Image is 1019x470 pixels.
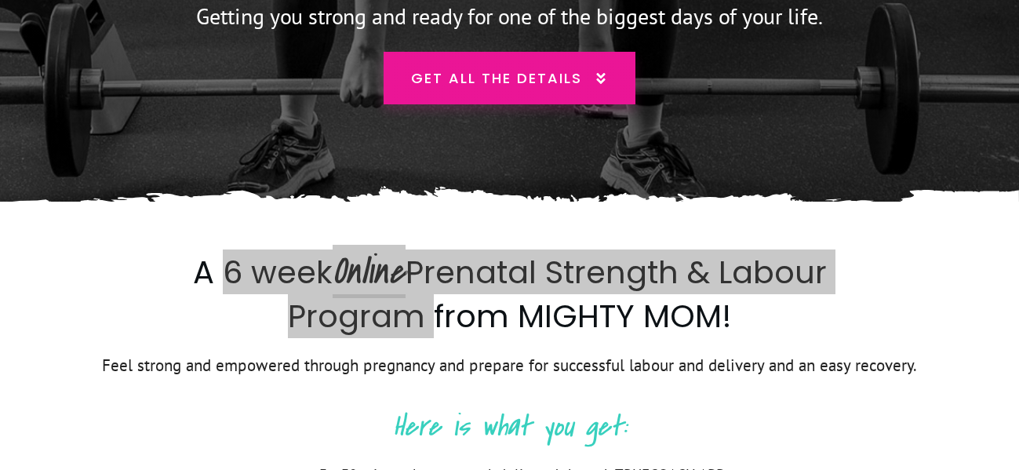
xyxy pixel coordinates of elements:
[384,52,635,104] a: Get all the details
[40,352,980,399] p: Feel strong and empowered through pregnancy and prepare for successful labour and delivery and an...
[166,250,853,350] h2: A 6 week Prenatal Strength & Labour Program from MIGHTY MOM!
[411,67,582,89] span: Get all the details
[40,401,980,454] p: Here is what you get:
[333,245,406,298] span: Online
